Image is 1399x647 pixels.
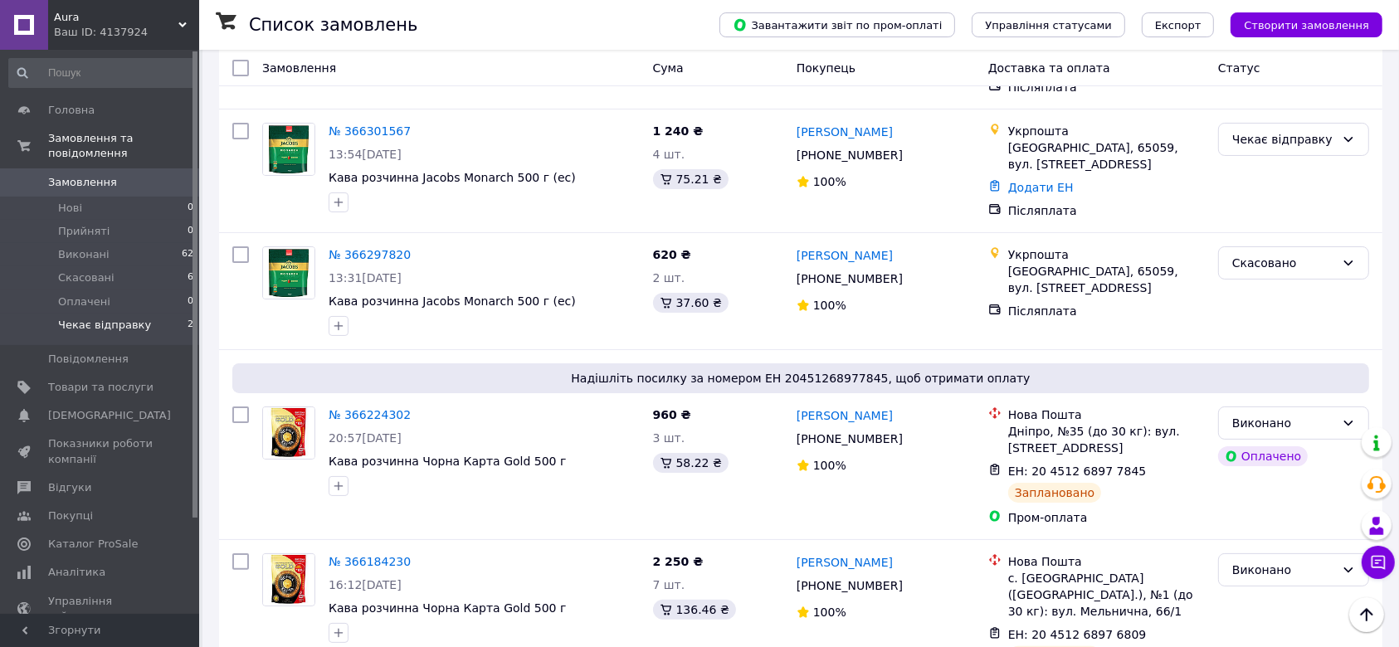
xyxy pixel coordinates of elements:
span: 20:57[DATE] [329,431,402,445]
div: Дніпро, №35 (до 30 кг): вул. [STREET_ADDRESS] [1008,423,1205,456]
span: 100% [813,299,846,312]
span: [PHONE_NUMBER] [797,148,903,162]
span: 100% [813,459,846,472]
a: Кава розчинна Чорна Карта Gold 500 г [329,601,566,615]
a: Фото товару [262,246,315,299]
span: Створити замовлення [1244,19,1369,32]
a: Фото товару [262,406,315,460]
a: Кава розчинна Jacobs Monarch 500 г (ec) [329,171,576,184]
span: 3 шт. [653,431,685,445]
button: Експорт [1142,12,1215,37]
span: Надішліть посилку за номером ЕН 20451268977845, щоб отримати оплату [239,370,1362,387]
div: Виконано [1232,561,1335,579]
div: Нова Пошта [1008,406,1205,423]
div: с. [GEOGRAPHIC_DATA] ([GEOGRAPHIC_DATA].), №1 (до 30 кг): вул. Мельнична, 66/1 [1008,570,1205,620]
a: Створити замовлення [1214,17,1382,31]
span: [DEMOGRAPHIC_DATA] [48,408,171,423]
div: 136.46 ₴ [653,600,736,620]
a: Додати ЕН [1008,181,1074,194]
span: 0 [188,224,193,239]
span: 0 [188,294,193,309]
span: Аналітика [48,565,105,580]
div: Післяплата [1008,202,1205,219]
a: Кава розчинна Jacobs Monarch 500 г (ec) [329,294,576,308]
div: Укрпошта [1008,123,1205,139]
button: Управління статусами [972,12,1125,37]
span: Cума [653,61,684,75]
img: Фото товару [263,124,314,175]
a: Фото товару [262,553,315,606]
a: Фото товару [262,123,315,176]
span: 6 [188,270,193,285]
a: № 366224302 [329,408,411,421]
div: Післяплата [1008,303,1205,319]
span: Товари та послуги [48,380,154,395]
div: Чекає відправку [1232,130,1335,148]
div: Оплачено [1218,446,1308,466]
span: Повідомлення [48,352,129,367]
div: 37.60 ₴ [653,293,729,313]
span: [PHONE_NUMBER] [797,579,903,592]
span: Управління сайтом [48,594,154,624]
span: Покупець [797,61,855,75]
span: Показники роботи компанії [48,436,154,466]
a: № 366301567 [329,124,411,138]
span: 16:12[DATE] [329,578,402,591]
span: 4 шт. [653,148,685,161]
img: Фото товару [263,554,314,606]
img: Фото товару [263,407,314,459]
a: № 366297820 [329,248,411,261]
span: ЕН: 20 4512 6897 7845 [1008,465,1147,478]
span: Статус [1218,61,1260,75]
span: [PHONE_NUMBER] [797,272,903,285]
span: Експорт [1155,19,1202,32]
span: Доставка та оплата [988,61,1110,75]
span: [PHONE_NUMBER] [797,432,903,445]
a: Кава розчинна Чорна Карта Gold 500 г [329,455,566,468]
div: Скасовано [1232,254,1335,272]
span: 13:31[DATE] [329,271,402,285]
div: Заплановано [1008,483,1102,503]
input: Пошук [8,58,195,88]
a: № 366184230 [329,555,411,568]
span: 2 шт. [653,271,685,285]
span: 100% [813,175,846,188]
img: Фото товару [263,247,314,299]
div: Виконано [1232,414,1335,432]
button: Наверх [1349,597,1384,632]
div: Пром-оплата [1008,509,1205,526]
h1: Список замовлень [249,15,417,35]
a: [PERSON_NAME] [797,124,893,140]
span: Завантажити звіт по пром-оплаті [733,17,942,32]
button: Завантажити звіт по пром-оплаті [719,12,955,37]
div: Ваш ID: 4137924 [54,25,199,40]
span: 620 ₴ [653,248,691,261]
span: 100% [813,606,846,619]
div: [GEOGRAPHIC_DATA], 65059, вул. [STREET_ADDRESS] [1008,263,1205,296]
span: Замовлення та повідомлення [48,131,199,161]
span: 62 [182,247,193,262]
span: Скасовані [58,270,115,285]
span: Головна [48,103,95,118]
span: 0 [188,201,193,216]
span: ЕН: 20 4512 6897 6809 [1008,628,1147,641]
span: Виконані [58,247,110,262]
div: [GEOGRAPHIC_DATA], 65059, вул. [STREET_ADDRESS] [1008,139,1205,173]
span: Прийняті [58,224,110,239]
a: [PERSON_NAME] [797,407,893,424]
span: Чекає відправку [58,318,151,333]
div: Нова Пошта [1008,553,1205,570]
a: 2 товара у замовленні [329,47,466,61]
span: 960 ₴ [653,408,691,421]
span: Відгуки [48,480,91,495]
span: Каталог ProSale [48,537,138,552]
a: [PERSON_NAME] [797,554,893,571]
span: Нові [58,201,82,216]
span: 7 шт. [653,578,685,591]
span: Оплачені [58,294,110,309]
a: [PERSON_NAME] [797,247,893,264]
